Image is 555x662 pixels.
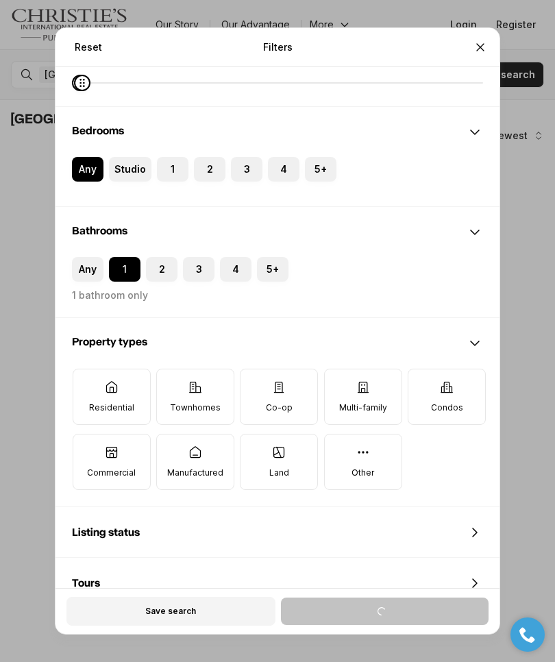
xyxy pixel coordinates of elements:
[56,31,500,106] div: Price
[269,467,289,478] p: Land
[109,157,151,182] label: Studio
[305,157,336,182] label: 5+
[75,42,102,53] span: Reset
[167,467,223,478] p: Manufactured
[431,402,463,413] p: Condos
[56,157,500,206] div: Bedrooms
[263,42,293,53] p: Filters
[56,368,500,506] div: Property types
[194,157,225,182] label: 2
[66,34,110,61] button: Reset
[72,290,148,301] label: 1 bathroom only
[351,467,374,478] p: Other
[257,257,288,282] label: 5+
[72,336,147,347] span: Property types
[146,257,177,282] label: 2
[72,578,100,589] span: Tours
[72,157,103,182] label: Any
[72,257,103,282] label: Any
[56,319,500,368] div: Property types
[89,402,134,413] p: Residential
[183,257,214,282] label: 3
[72,527,140,538] span: Listing status
[266,402,293,413] p: Co-op
[87,467,136,478] p: Commercial
[56,257,500,317] div: Bathrooms
[66,597,275,626] button: Save search
[339,402,387,413] p: Multi-family
[72,225,127,236] span: Bathrooms
[72,75,88,91] span: Minimum
[109,257,140,282] label: 1
[145,606,196,617] span: Save search
[467,34,494,61] button: Close
[170,402,221,413] p: Townhomes
[56,208,500,257] div: Bathrooms
[74,75,90,91] span: Maximum
[56,559,500,608] div: Tours
[157,157,188,182] label: 1
[268,157,299,182] label: 4
[56,508,500,557] div: Listing status
[220,257,251,282] label: 4
[231,157,262,182] label: 3
[56,108,500,157] div: Bedrooms
[72,125,124,136] span: Bedrooms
